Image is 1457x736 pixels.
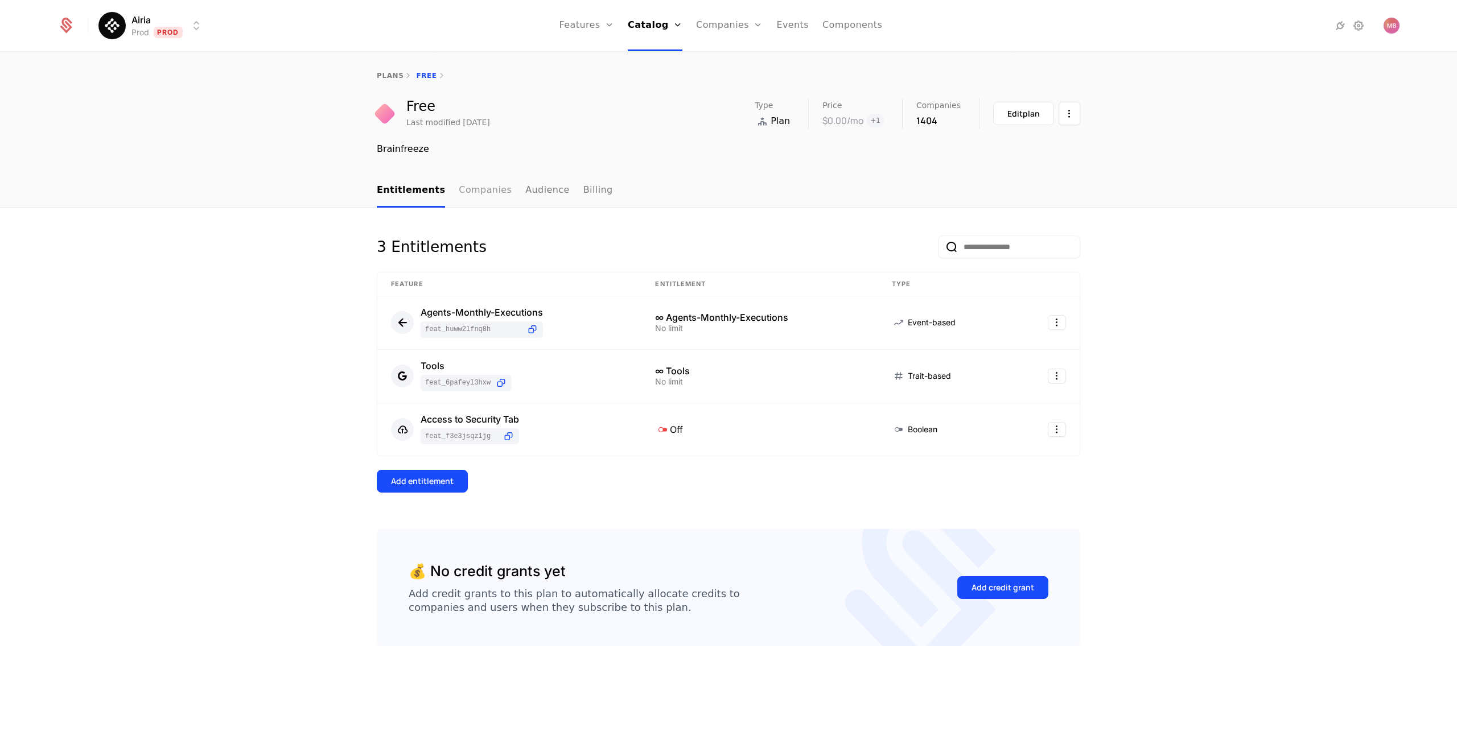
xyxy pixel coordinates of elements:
[655,324,865,332] div: No limit
[102,13,203,38] button: Select environment
[377,142,1080,156] div: Brainfreeze
[409,587,740,614] div: Add credit grants to this plan to automatically allocate credits to companies and users when they...
[957,576,1048,599] button: Add credit grant
[131,27,149,38] div: Prod
[1059,102,1080,125] button: Select action
[641,272,878,296] th: Entitlement
[421,415,519,424] div: Access to Security Tab
[655,313,865,322] div: ∞ Agents-Monthly-Executions
[822,114,863,127] div: $0.00 /mo
[421,308,543,317] div: Agents-Monthly-Executions
[755,101,773,109] span: Type
[972,582,1034,593] div: Add credit grant
[154,27,183,38] span: Prod
[908,317,956,328] span: Event-based
[908,424,937,435] span: Boolean
[993,102,1054,125] button: Editplan
[1384,18,1400,34] button: Open user button
[377,174,613,208] ul: Choose Sub Page
[406,100,490,113] div: Free
[908,370,951,382] span: Trait-based
[916,114,961,127] div: 1404
[377,174,1080,208] nav: Main
[525,174,570,208] a: Audience
[377,72,404,80] a: plans
[377,470,468,493] button: Add entitlement
[459,174,512,208] a: Companies
[655,422,865,437] div: Off
[583,174,613,208] a: Billing
[1384,18,1400,34] img: Matt Bell
[1048,422,1066,437] button: Select action
[391,475,454,487] div: Add entitlement
[1352,19,1365,32] a: Settings
[867,114,884,127] span: + 1
[377,174,445,208] a: Entitlements
[98,12,126,39] img: Airia
[131,13,151,27] span: Airia
[771,114,790,128] span: Plan
[655,366,865,375] div: ∞ Tools
[916,101,961,109] span: Companies
[1007,108,1040,119] div: Edit plan
[421,361,512,370] div: Tools
[425,432,498,441] span: feat_f3E3JSqz1jG
[878,272,1013,296] th: Type
[406,117,490,128] div: Last modified [DATE]
[822,101,842,109] span: Price
[655,378,865,386] div: No limit
[1048,315,1066,330] button: Select action
[425,378,491,387] span: feat_6PaFEyL3HXw
[377,272,641,296] th: Feature
[1333,19,1347,32] a: Integrations
[1048,369,1066,383] button: Select action
[409,561,566,582] div: 💰 No credit grants yet
[425,325,522,334] span: feat_HUww2LFnQ8H
[377,235,487,258] div: 3 Entitlements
